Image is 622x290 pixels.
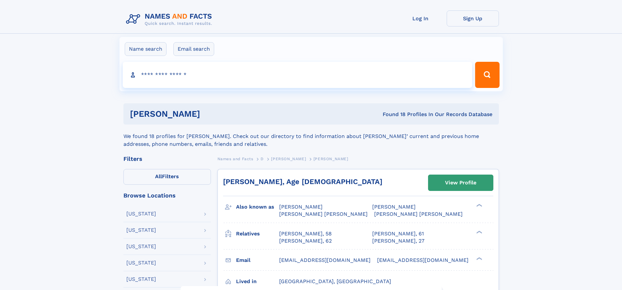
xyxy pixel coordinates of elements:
span: [PERSON_NAME] [372,204,416,210]
div: ❯ [475,230,483,234]
a: D [261,155,264,163]
span: [PERSON_NAME] [279,204,323,210]
span: D [261,157,264,161]
div: ❯ [475,203,483,208]
a: [PERSON_NAME], 27 [372,237,424,245]
a: Log In [394,10,447,26]
button: Search Button [475,62,499,88]
a: View Profile [428,175,493,191]
a: [PERSON_NAME] [271,155,306,163]
div: Browse Locations [123,193,211,198]
h3: Also known as [236,201,279,213]
div: [US_STATE] [126,260,156,265]
img: Logo Names and Facts [123,10,217,28]
div: [US_STATE] [126,211,156,216]
label: Email search [173,42,214,56]
span: [PERSON_NAME] [313,157,348,161]
a: [PERSON_NAME], 62 [279,237,332,245]
h3: Lived in [236,276,279,287]
input: search input [123,62,472,88]
div: ❯ [475,256,483,261]
div: [US_STATE] [126,277,156,282]
h3: Email [236,255,279,266]
h3: Relatives [236,228,279,239]
div: Filters [123,156,211,162]
a: Sign Up [447,10,499,26]
a: [PERSON_NAME], Age [DEMOGRAPHIC_DATA] [223,178,382,186]
label: Filters [123,169,211,185]
div: We found 18 profiles for [PERSON_NAME]. Check out our directory to find information about [PERSON... [123,125,499,148]
a: [PERSON_NAME], 61 [372,230,424,237]
h1: [PERSON_NAME] [130,110,292,118]
span: [PERSON_NAME] [PERSON_NAME] [279,211,368,217]
div: [US_STATE] [126,228,156,233]
span: [EMAIL_ADDRESS][DOMAIN_NAME] [377,257,469,263]
span: [EMAIL_ADDRESS][DOMAIN_NAME] [279,257,371,263]
div: Found 18 Profiles In Our Records Database [291,111,492,118]
span: All [155,173,162,179]
label: Name search [125,42,167,56]
div: View Profile [445,175,476,190]
a: Names and Facts [217,155,253,163]
a: [PERSON_NAME], 58 [279,230,332,237]
div: [US_STATE] [126,244,156,249]
span: [PERSON_NAME] [PERSON_NAME] [374,211,463,217]
span: [GEOGRAPHIC_DATA], [GEOGRAPHIC_DATA] [279,278,391,284]
span: [PERSON_NAME] [271,157,306,161]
